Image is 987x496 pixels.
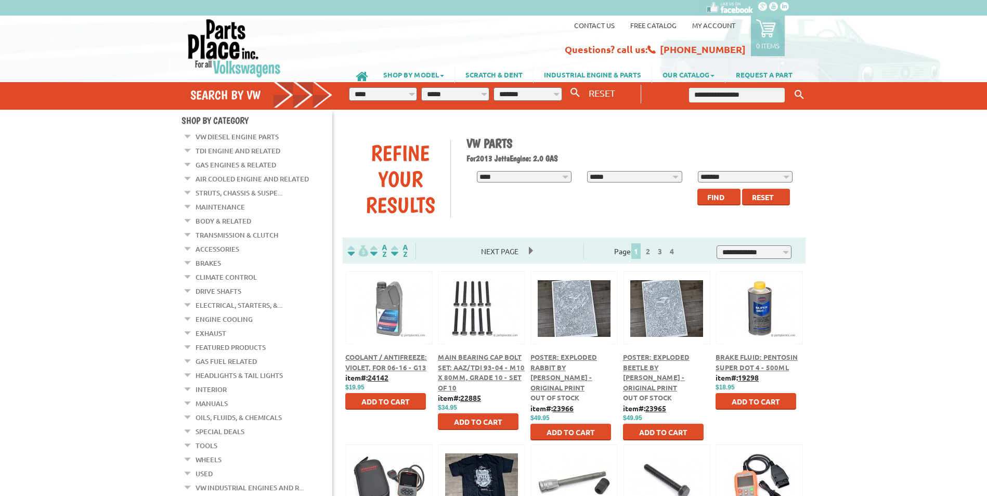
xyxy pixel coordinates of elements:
[455,66,533,83] a: SCRATCH & DENT
[196,312,253,326] a: Engine Cooling
[697,189,741,205] button: Find
[623,353,690,392] a: Poster: Exploded Beetle by [PERSON_NAME] - Original Print
[692,21,735,30] a: My Account
[623,403,666,413] b: item#:
[738,373,759,382] u: 19298
[350,140,450,218] div: Refine Your Results
[196,425,244,438] a: Special Deals
[196,397,228,410] a: Manuals
[361,397,410,406] span: Add to Cart
[471,246,529,256] a: Next Page
[707,192,724,202] span: Find
[510,153,558,163] span: Engine: 2.0 GAS
[368,373,388,382] u: 24142
[751,16,785,56] a: 0 items
[466,153,476,163] span: For
[566,85,584,100] button: Search By VW...
[196,144,280,158] a: TDI Engine and Related
[756,41,780,50] p: 0 items
[530,393,579,402] span: Out of stock
[196,481,304,494] a: VW Industrial Engines and R...
[196,453,222,466] a: Wheels
[438,393,481,402] b: item#:
[347,245,368,257] img: filterpricelow.svg
[196,256,221,270] a: Brakes
[196,158,276,172] a: Gas Engines & Related
[530,414,550,422] span: $49.95
[530,403,574,413] b: item#:
[181,115,332,126] h4: Shop By Category
[196,186,282,200] a: Struts, Chassis & Suspe...
[585,85,619,100] button: RESET
[716,373,759,382] b: item#:
[655,246,665,256] a: 3
[742,189,790,205] button: Reset
[623,393,672,402] span: Out of stock
[196,130,279,143] a: VW Diesel Engine Parts
[196,298,282,312] a: Electrical, Starters, &...
[752,192,774,202] span: Reset
[368,245,389,257] img: Sort by Headline
[667,246,677,256] a: 4
[631,243,641,259] span: 1
[732,397,780,406] span: Add to Cart
[466,153,798,163] h2: 2013 Jetta
[530,424,611,440] button: Add to Cart
[196,270,257,284] a: Climate Control
[471,243,529,259] span: Next Page
[574,21,615,30] a: Contact us
[373,66,454,83] a: SHOP BY MODEL
[196,284,241,298] a: Drive Shafts
[196,341,266,354] a: Featured Products
[716,393,796,410] button: Add to Cart
[345,353,427,372] a: Coolant / Antifreeze: Violet, for 06-16 - G13
[187,18,282,78] img: Parts Place Inc!
[196,214,251,228] a: Body & Related
[196,228,278,242] a: Transmission & Clutch
[196,355,257,368] a: Gas Fuel Related
[716,353,798,372] a: Brake Fluid: Pentosin Super DOT 4 - 500ml
[716,384,735,391] span: $18.95
[553,403,574,413] u: 23966
[652,66,725,83] a: OUR CATALOG
[643,246,653,256] a: 2
[583,242,707,259] div: Page
[196,327,226,340] a: Exhaust
[623,424,704,440] button: Add to Cart
[725,66,803,83] a: REQUEST A PART
[623,414,642,422] span: $49.95
[438,404,457,411] span: $34.95
[454,417,502,426] span: Add to Cart
[589,87,615,98] span: RESET
[196,172,309,186] a: Air Cooled Engine and Related
[190,87,333,102] h4: Search by VW
[196,369,283,382] a: Headlights & Tail Lights
[534,66,652,83] a: INDUSTRIAL ENGINE & PARTS
[196,242,239,256] a: Accessories
[438,353,525,392] a: Main Bearing Cap Bolt Set: AAZ/TDI 93-04 - M10 x 80mm, Grade 10 - Set of 10
[196,467,213,480] a: Used
[345,373,388,382] b: item#:
[530,353,597,392] a: Poster: Exploded Rabbit by [PERSON_NAME] - Original Print
[645,403,666,413] u: 23965
[345,384,365,391] span: $19.95
[460,393,481,402] u: 22885
[466,136,798,151] h1: VW Parts
[345,393,426,410] button: Add to Cart
[630,21,677,30] a: Free Catalog
[547,427,595,437] span: Add to Cart
[196,200,245,214] a: Maintenance
[196,439,217,452] a: Tools
[389,245,410,257] img: Sort by Sales Rank
[438,413,518,430] button: Add to Cart
[196,383,227,396] a: Interior
[196,411,282,424] a: Oils, Fluids, & Chemicals
[791,86,807,103] button: Keyword Search
[639,427,687,437] span: Add to Cart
